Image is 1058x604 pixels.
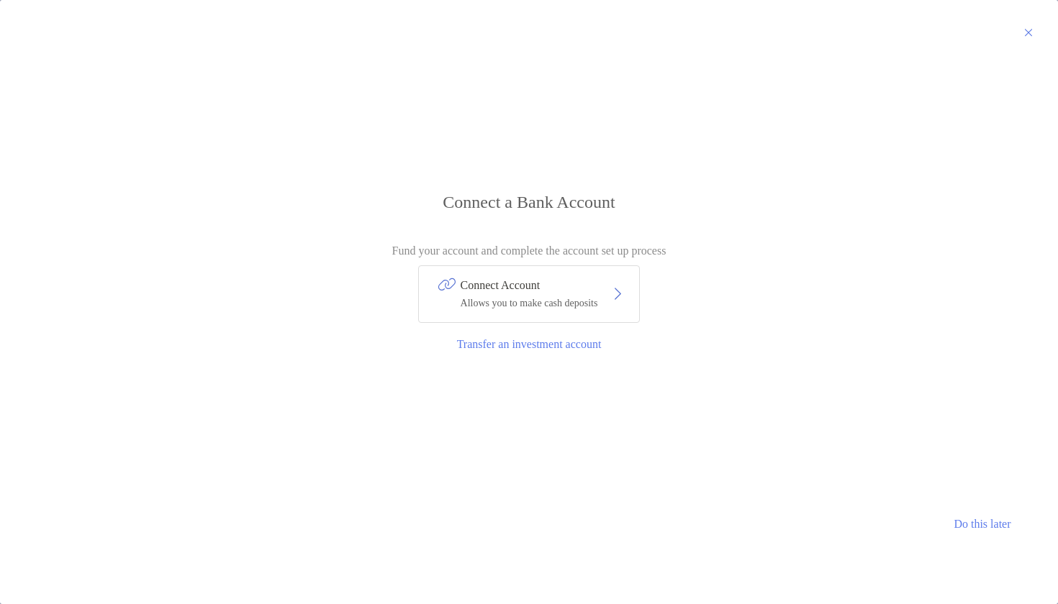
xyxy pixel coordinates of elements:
p: Connect Account [461,276,598,294]
p: Allows you to make cash deposits [461,294,598,312]
h4: Connect a Bank Account [443,192,615,213]
button: Transfer an investment account [446,329,612,360]
img: button icon [1024,24,1033,41]
button: Do this later [943,508,1022,539]
button: Connect AccountAllows you to make cash deposits [418,265,641,323]
p: Fund your account and complete the account set up process [392,242,666,260]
